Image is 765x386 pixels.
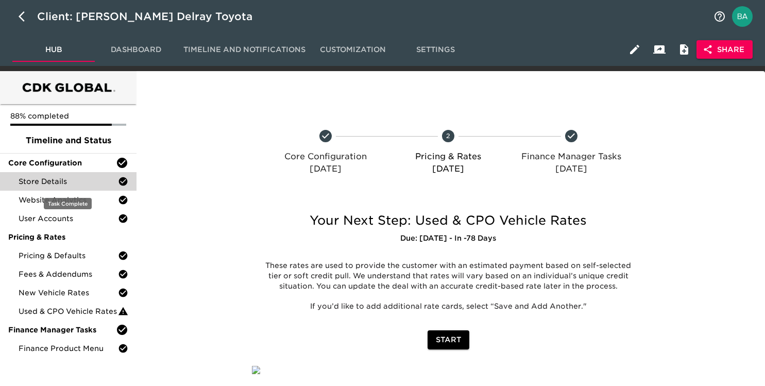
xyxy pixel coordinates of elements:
button: Start [428,330,469,349]
h5: Your Next Step: Used & CPO Vehicle Rates [252,212,645,229]
h6: Due: [DATE] - In -78 Days [252,233,645,244]
p: [DATE] [268,163,383,175]
p: [DATE] [391,163,505,175]
text: 2 [446,132,450,140]
span: Dashboard [101,43,171,56]
p: [DATE] [514,163,628,175]
div: Client: [PERSON_NAME] Delray Toyota [37,8,267,25]
p: 88% completed [10,111,126,121]
span: Hub [19,43,89,56]
span: Customization [318,43,388,56]
span: Pricing & Rates [8,232,128,242]
img: qkibX1zbU72zw90W6Gan%2FTemplates%2FRjS7uaFIXtg43HUzxvoG%2F3e51d9d6-1114-4229-a5bf-f5ca567b6beb.jpg [252,366,260,374]
span: New Vehicle Rates [19,288,118,298]
button: Edit Hub [622,37,647,62]
p: Pricing & Rates [391,150,505,163]
button: Client View [647,37,672,62]
span: Pricing & Defaults [19,250,118,261]
button: notifications [707,4,732,29]
span: Finance Manager Tasks [8,325,116,335]
span: Start [436,333,461,346]
img: Profile [732,6,753,27]
span: Fees & Addendums [19,269,118,279]
span: Settings [400,43,470,56]
p: Core Configuration [268,150,383,163]
span: User Accounts [19,213,118,224]
span: Finance Product Menu [19,343,118,354]
span: Used & CPO Vehicle Rates [19,306,118,316]
button: Share [696,40,753,59]
button: Internal Notes and Comments [672,37,696,62]
span: Timeline and Notifications [183,43,305,56]
span: These rates are used to provide the customer with an estimated payment based on self-selected tie... [265,261,633,290]
span: Store Details [19,176,118,187]
p: Finance Manager Tasks [514,150,628,163]
span: If you’d like to add additional rate cards, select “Save and Add Another." [310,302,587,310]
span: Core Configuration [8,158,116,168]
span: Share [705,43,744,56]
span: Timeline and Status [8,135,128,147]
span: Website Analytics [19,195,118,205]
